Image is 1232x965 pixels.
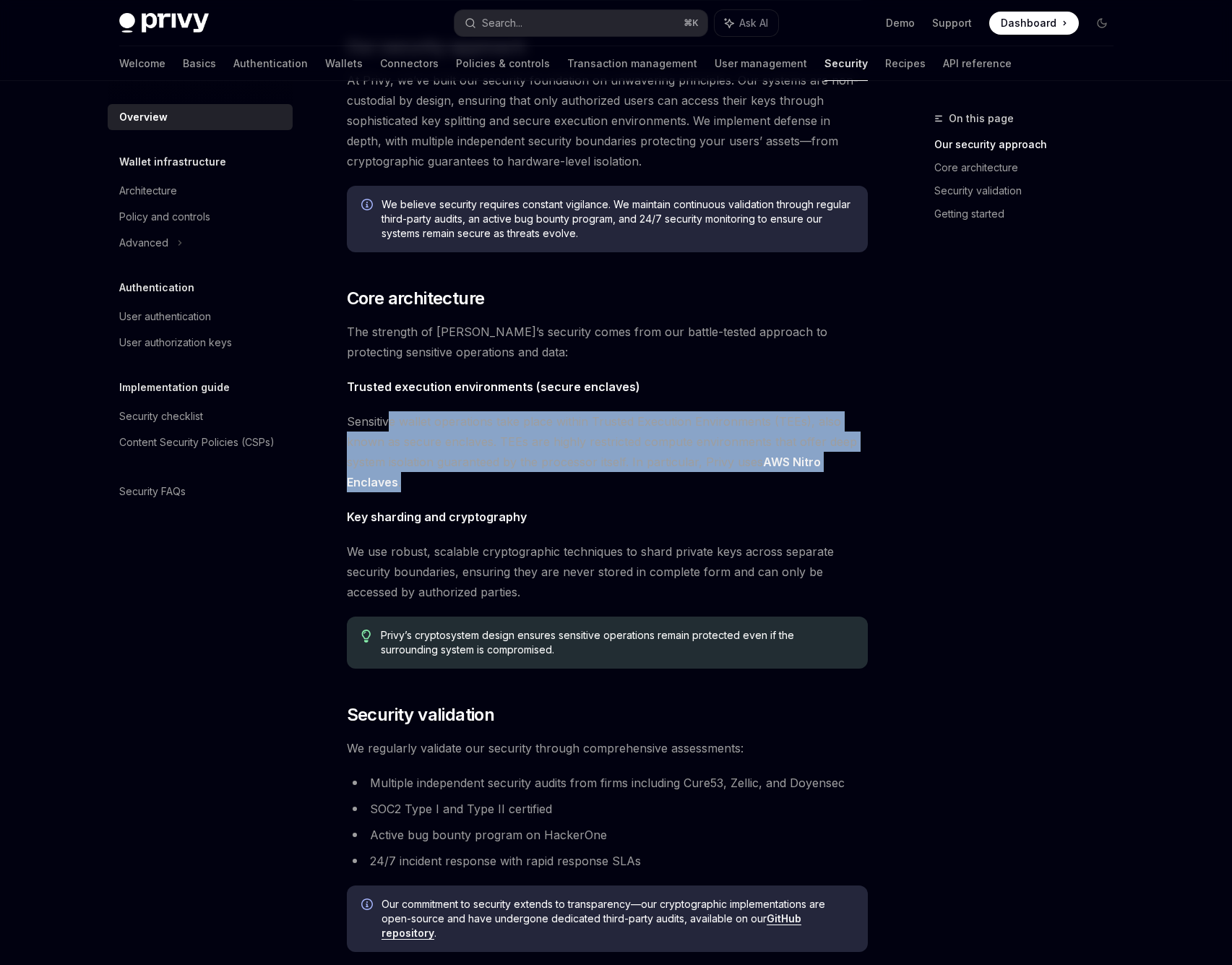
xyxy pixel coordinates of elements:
a: Overview [108,104,293,130]
a: Basics [183,46,216,81]
li: SOC2 Type I and Type II certified [347,799,868,819]
svg: Info [361,898,376,913]
button: Ask AI [715,10,778,36]
a: Dashboard [989,12,1079,35]
h5: Authentication [119,279,194,296]
a: Core architecture [934,156,1125,179]
span: We use robust, scalable cryptographic techniques to shard private keys across separate security b... [347,541,868,602]
span: Core architecture [347,287,485,310]
div: Policy and controls [119,208,210,226]
a: User management [715,46,807,81]
a: Security validation [934,179,1125,202]
span: ⌘ K [684,17,699,29]
a: Architecture [108,178,293,204]
a: Welcome [119,46,165,81]
a: Recipes [885,46,926,81]
div: Architecture [119,182,177,200]
span: On this page [949,110,1014,127]
button: Toggle dark mode [1090,12,1113,35]
a: API reference [943,46,1012,81]
div: Security checklist [119,408,203,425]
li: Multiple independent security audits from firms including Cure53, Zellic, and Doyensec [347,773,868,793]
button: Search...⌘K [455,10,707,36]
span: The strength of [PERSON_NAME]’s security comes from our battle-tested approach to protecting sens... [347,322,868,362]
span: At Privy, we’ve built our security foundation on unwavering principles. Our systems are non-custo... [347,70,868,171]
img: dark logo [119,13,209,33]
div: User authorization keys [119,334,232,351]
span: We believe security requires constant vigilance. We maintain continuous validation through regula... [382,197,853,241]
span: Privy’s cryptosystem design ensures sensitive operations remain protected even if the surrounding... [381,628,853,657]
span: We regularly validate our security through comprehensive assessments: [347,738,868,758]
a: User authentication [108,304,293,330]
svg: Tip [361,630,371,643]
a: Support [932,16,972,30]
a: Security [824,46,868,81]
li: Active bug bounty program on HackerOne [347,825,868,845]
div: Search... [482,14,522,32]
a: Our security approach [934,133,1125,156]
div: User authentication [119,308,211,325]
a: Content Security Policies (CSPs) [108,429,293,455]
a: Connectors [380,46,439,81]
div: Content Security Policies (CSPs) [119,434,275,451]
a: Getting started [934,202,1125,226]
li: 24/7 incident response with rapid response SLAs [347,851,868,871]
svg: Info [361,199,376,213]
a: Transaction management [567,46,697,81]
a: Wallets [325,46,363,81]
a: Authentication [233,46,308,81]
span: Ask AI [739,16,768,30]
h5: Implementation guide [119,379,230,396]
div: Overview [119,108,168,126]
a: User authorization keys [108,330,293,356]
strong: Key sharding and cryptography [347,510,527,524]
a: Security FAQs [108,479,293,505]
h5: Wallet infrastructure [119,153,226,171]
a: Policies & controls [456,46,550,81]
a: Policy and controls [108,204,293,230]
span: Sensitive wallet operations take place within Trusted Execution Environments (TEEs), also known a... [347,411,868,492]
div: Security FAQs [119,483,186,500]
a: Demo [886,16,915,30]
div: Advanced [119,234,168,252]
span: Security validation [347,703,495,726]
a: Security checklist [108,403,293,429]
strong: Trusted execution environments (secure enclaves) [347,379,640,394]
span: Dashboard [1001,16,1056,30]
span: Our commitment to security extends to transparency—our cryptographic implementations are open-sou... [382,897,853,940]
